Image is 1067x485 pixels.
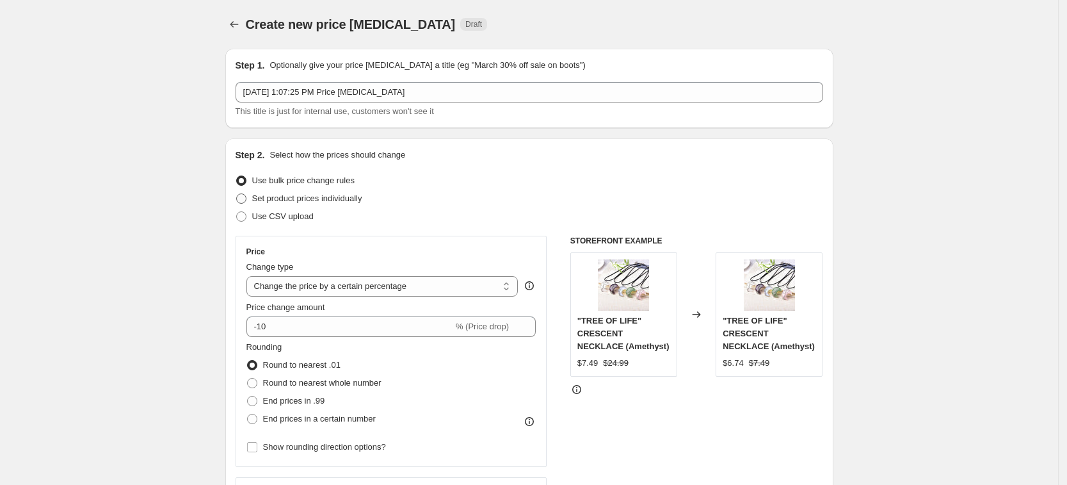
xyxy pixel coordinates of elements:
input: 30% off holiday sale [236,82,823,103]
span: % (Price drop) [456,322,509,331]
h6: STOREFRONT EXAMPLE [570,236,823,246]
span: Set product prices individually [252,193,362,203]
strike: $7.49 [749,357,770,370]
h2: Step 1. [236,59,265,72]
span: End prices in a certain number [263,414,376,423]
span: Use bulk price change rules [252,176,355,185]
span: Use CSV upload [252,211,314,221]
strike: $24.99 [603,357,629,370]
p: Optionally give your price [MEDICAL_DATA] a title (eg "March 30% off sale on boots") [269,59,585,72]
span: Round to nearest .01 [263,360,341,370]
span: Change type [246,262,294,272]
span: Price change amount [246,302,325,312]
span: "TREE OF LIFE" CRESCENT NECKLACE (Amethyst) [723,316,815,351]
button: Price change jobs [225,15,243,33]
p: Select how the prices should change [269,149,405,161]
img: product-image-1527200860_1080x_699e67f4-8337-420a-ac56-c22ff5889f84_80x.jpg [744,259,795,311]
span: Round to nearest whole number [263,378,381,388]
span: This title is just for internal use, customers won't see it [236,106,434,116]
span: Rounding [246,342,282,352]
span: Show rounding direction options? [263,442,386,452]
img: product-image-1527200860_1080x_699e67f4-8337-420a-ac56-c22ff5889f84_80x.jpg [598,259,649,311]
div: help [523,279,536,292]
span: Create new price [MEDICAL_DATA] [246,17,456,31]
h2: Step 2. [236,149,265,161]
span: Draft [465,19,482,29]
span: "TREE OF LIFE" CRESCENT NECKLACE (Amethyst) [577,316,670,351]
div: $7.49 [577,357,598,370]
span: End prices in .99 [263,396,325,406]
input: -15 [246,316,453,337]
h3: Price [246,247,265,257]
div: $6.74 [723,357,744,370]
